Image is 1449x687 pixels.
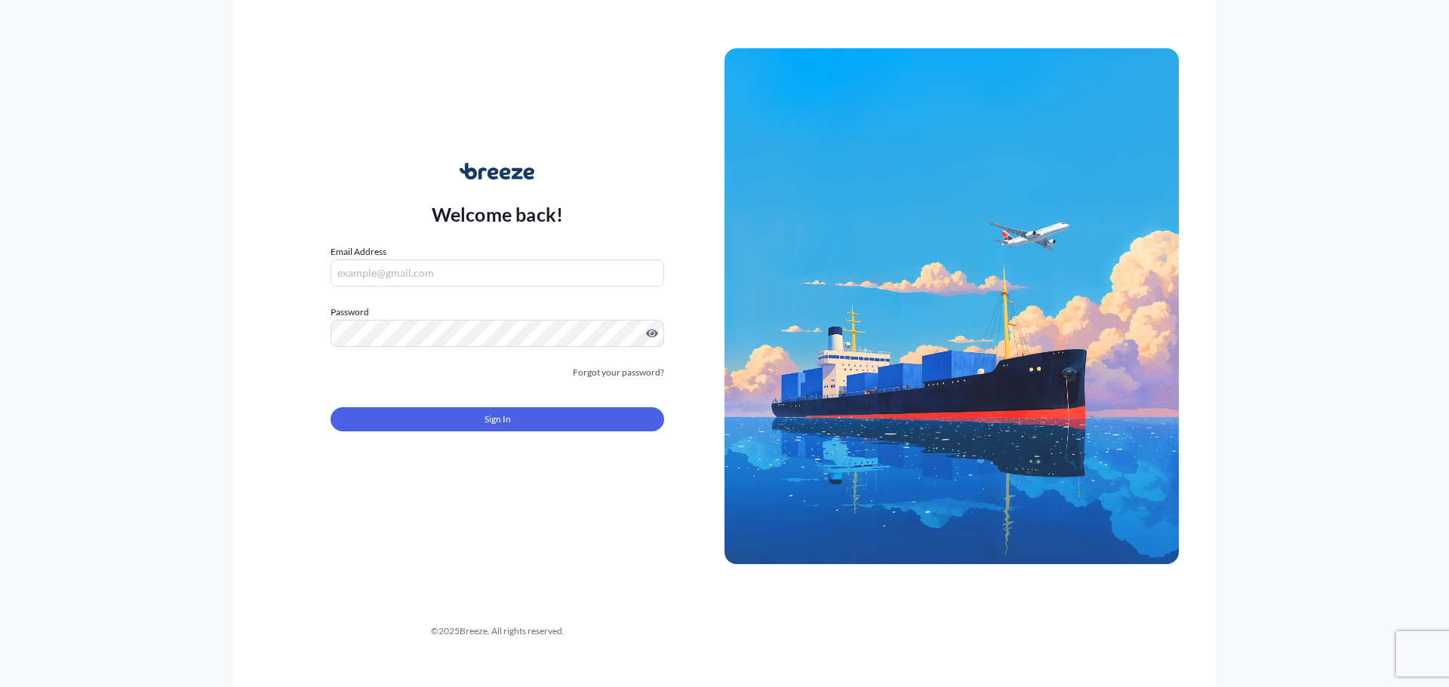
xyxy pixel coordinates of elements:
a: Forgot your password? [573,365,664,380]
p: Welcome back! [432,202,564,226]
label: Email Address [331,244,386,259]
img: Ship illustration [724,48,1179,564]
label: Password [331,305,664,320]
button: Sign In [331,407,664,431]
input: example@gmail.com [331,259,664,287]
span: Sign In [485,412,511,427]
button: Show password [646,327,658,339]
div: © 2025 Breeze. All rights reserved. [270,624,724,639]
